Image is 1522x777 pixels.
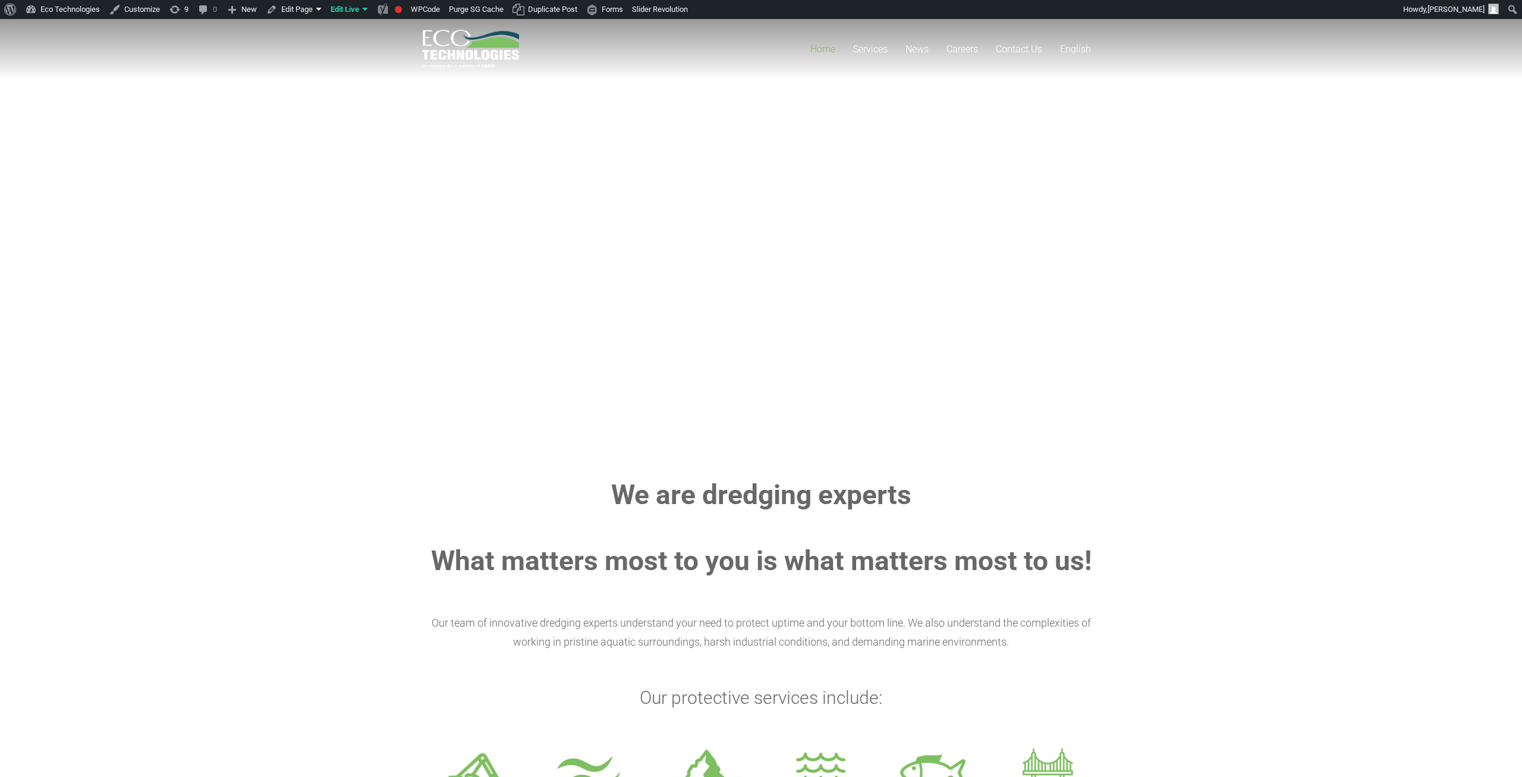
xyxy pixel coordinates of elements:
a: News [897,19,938,79]
p: Our team of innovative dredging experts understand your need to protect uptime and your bottom li... [422,614,1100,652]
span: Services [853,43,888,55]
span: Slider Revolution [632,5,688,14]
a: Contact Us [987,19,1051,79]
a: Careers [938,19,987,79]
a: Home [801,19,844,79]
h3: Our protective services include: [422,687,1100,709]
span: English [1060,43,1091,55]
strong: We are dredging experts [611,479,911,511]
a: logo_EcoTech_ASDR_RGB [422,30,519,68]
span: Careers [946,43,978,55]
span: [PERSON_NAME] [1427,5,1485,14]
span: Contact Us [996,43,1042,55]
div: Needs improvement [395,6,402,13]
a: English [1051,19,1100,79]
span: Home [810,43,835,55]
strong: What matters most to you is what matters most to us! [431,545,1092,577]
span: News [905,43,929,55]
